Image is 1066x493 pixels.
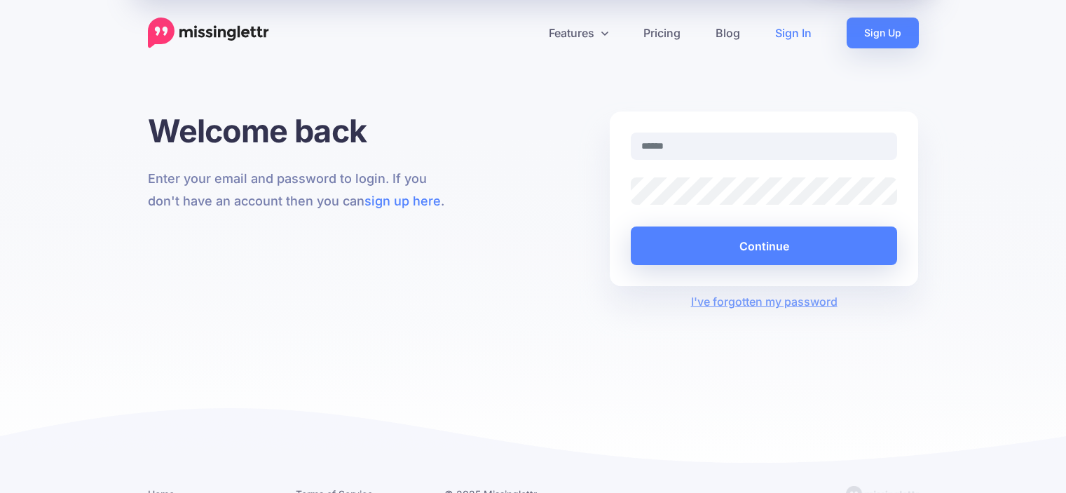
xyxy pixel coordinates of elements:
a: Blog [698,18,758,48]
p: Enter your email and password to login. If you don't have an account then you can . [148,168,457,212]
a: Sign In [758,18,829,48]
a: Sign Up [847,18,919,48]
button: Continue [631,227,898,265]
a: Features [531,18,626,48]
a: I've forgotten my password [691,295,838,309]
a: Pricing [626,18,698,48]
a: sign up here [364,194,441,208]
h1: Welcome back [148,112,457,150]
